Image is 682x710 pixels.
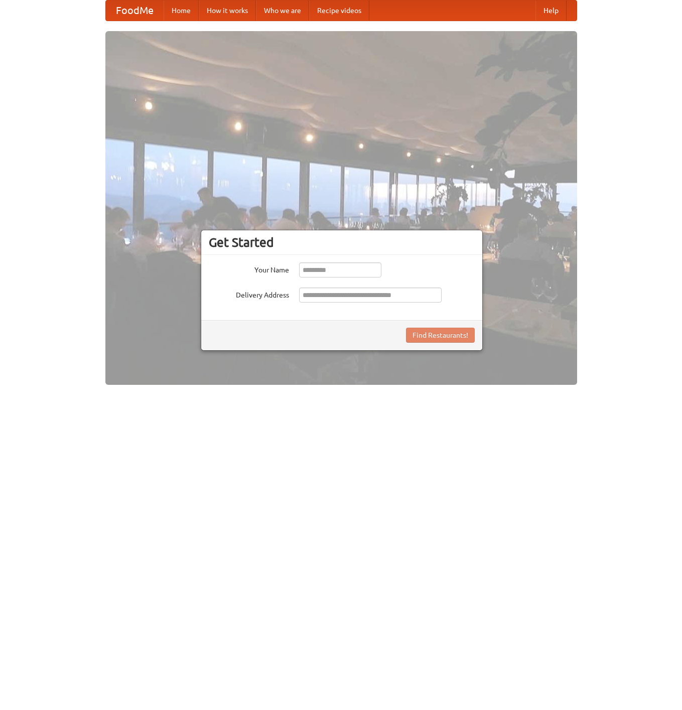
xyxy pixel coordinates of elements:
[209,262,289,275] label: Your Name
[309,1,369,21] a: Recipe videos
[106,1,164,21] a: FoodMe
[209,288,289,300] label: Delivery Address
[535,1,567,21] a: Help
[199,1,256,21] a: How it works
[209,235,475,250] h3: Get Started
[256,1,309,21] a: Who we are
[406,328,475,343] button: Find Restaurants!
[164,1,199,21] a: Home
